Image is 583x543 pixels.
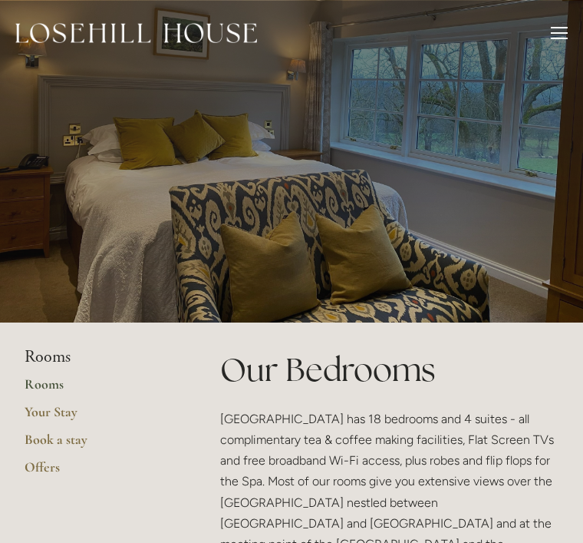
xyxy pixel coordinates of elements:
[25,347,171,367] li: Rooms
[25,459,171,486] a: Offers
[15,23,257,43] img: Losehill House
[25,376,171,403] a: Rooms
[220,347,558,392] h1: Our Bedrooms
[25,431,171,459] a: Book a stay
[25,403,171,431] a: Your Stay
